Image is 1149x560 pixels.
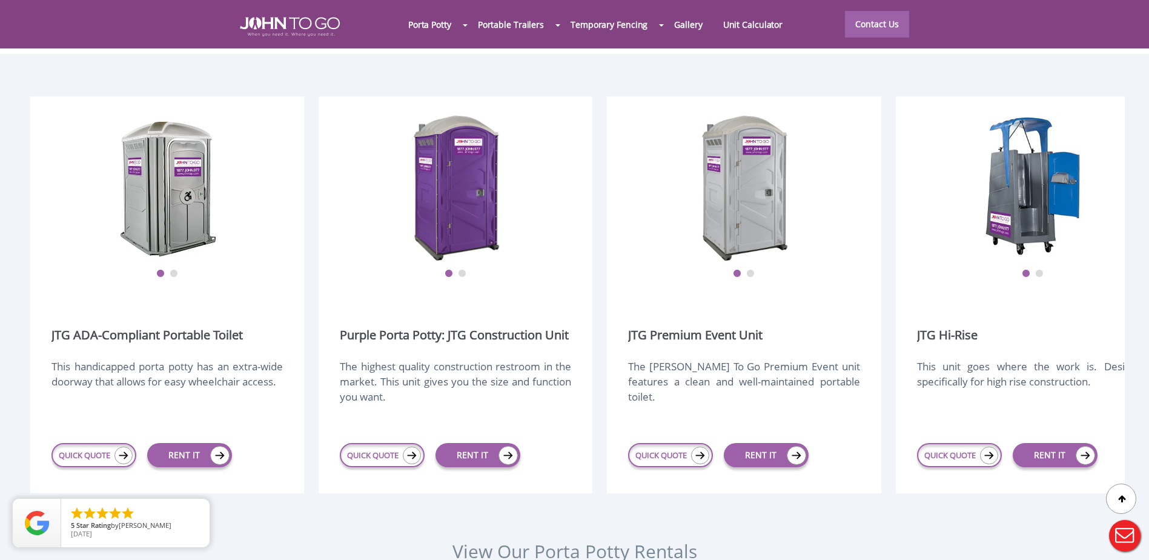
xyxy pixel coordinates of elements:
[95,506,110,521] li: 
[1101,512,1149,560] button: Live Chat
[71,522,200,530] span: by
[76,521,111,530] span: Star Rating
[108,506,122,521] li: 
[71,529,92,538] span: [DATE]
[70,506,84,521] li: 
[82,506,97,521] li: 
[119,521,171,530] span: [PERSON_NAME]
[25,511,49,535] img: Review Rating
[121,506,135,521] li: 
[71,521,75,530] span: 5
